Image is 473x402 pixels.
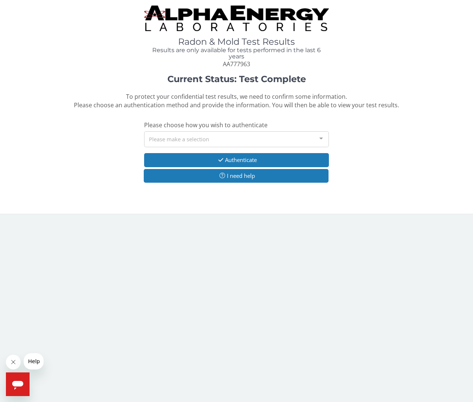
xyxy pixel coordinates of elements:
[6,372,30,396] iframe: Button to launch messaging window
[144,37,329,47] h1: Radon & Mold Test Results
[144,169,329,183] button: I need help
[144,121,268,129] span: Please choose how you wish to authenticate
[223,60,250,68] span: AA777963
[74,92,399,109] span: To protect your confidential test results, we need to confirm some information. Please choose an ...
[24,353,44,369] iframe: Message from company
[144,6,329,31] img: TightCrop.jpg
[149,135,209,143] span: Please make a selection
[6,355,21,369] iframe: Close message
[144,153,329,167] button: Authenticate
[167,74,306,84] strong: Current Status: Test Complete
[144,47,329,60] h4: Results are only available for tests performed in the last 6 years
